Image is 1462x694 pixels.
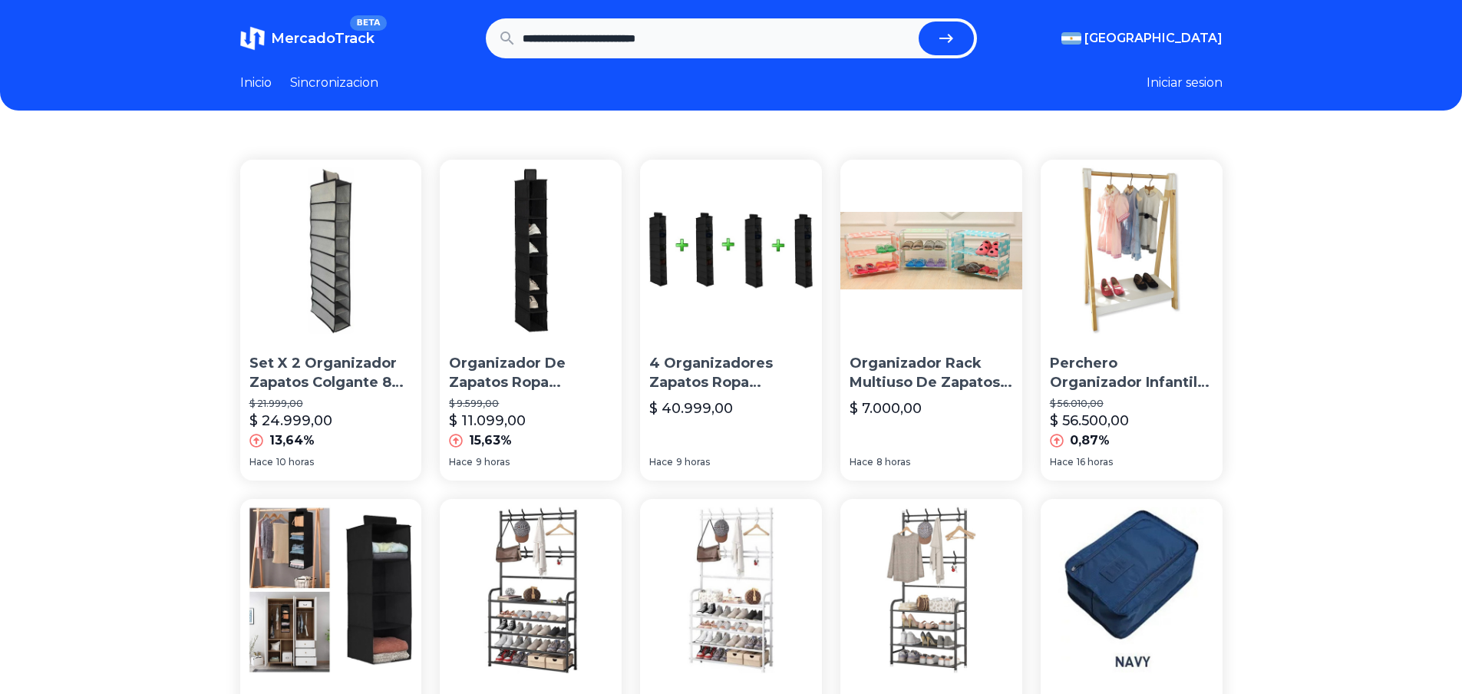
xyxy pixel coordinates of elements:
[1147,74,1223,92] button: Iniciar sesion
[1084,29,1223,48] span: [GEOGRAPHIC_DATA]
[240,26,265,51] img: MercadoTrack
[350,15,386,31] span: BETA
[649,456,673,468] span: Hace
[440,160,622,481] a: Organizador De Zapatos Ropa Colgante 8 Estantes DivisionesOrganizador De Zapatos Ropa Colgante 8 ...
[876,456,910,468] span: 8 horas
[1041,160,1223,342] img: Perchero Organizador Infantil: Ropa, Disfraces, Zapatos.
[269,431,315,450] p: 13,64%
[649,354,813,392] p: 4 Organizadores Zapatos Ropa Colgante 10 Estantes Division
[440,499,622,681] img: Perchero Armable Ropero Zapatos Organizador De Ropa Hierro
[1050,456,1074,468] span: Hace
[840,160,1022,342] img: Organizador Rack Multiuso De Zapatos Libros Ropa
[449,410,526,431] p: $ 11.099,00
[640,499,822,681] img: Perchero Armable Ropero Zapatos Organizador De Ropa Hierro
[249,354,413,392] p: Set X 2 Organizador Zapatos Colgante 8 Zapatilla Ropa
[249,410,332,431] p: $ 24.999,00
[1070,431,1110,450] p: 0,87%
[449,354,612,392] p: Organizador De Zapatos Ropa Colgante 8 Estantes Divisiones
[840,499,1022,681] img: Perchero Armable Ropero Zapatos Organizador De Ropa Hierro
[1077,456,1113,468] span: 16 horas
[240,499,422,681] img: Organizador Para Zapatos Ropa Interior Colgante X4 Estantes
[240,160,422,342] img: Set X 2 Organizador Zapatos Colgante 8 Zapatilla Ropa
[249,398,413,410] p: $ 21.999,00
[240,74,272,92] a: Inicio
[449,398,612,410] p: $ 9.599,00
[1041,160,1223,481] a: Perchero Organizador Infantil: Ropa, Disfraces, Zapatos. Perchero Organizador Infantil: Ropa, Dis...
[290,74,378,92] a: Sincronizacion
[449,456,473,468] span: Hace
[1061,32,1081,45] img: Argentina
[240,160,422,481] a: Set X 2 Organizador Zapatos Colgante 8 Zapatilla Ropa Set X 2 Organizador Zapatos Colgante 8 Zapa...
[476,456,510,468] span: 9 horas
[1050,410,1129,431] p: $ 56.500,00
[840,160,1022,481] a: Organizador Rack Multiuso De Zapatos Libros RopaOrganizador Rack Multiuso De Zapatos Libros Ropa$...
[440,160,622,342] img: Organizador De Zapatos Ropa Colgante 8 Estantes Divisiones
[1050,398,1213,410] p: $ 56.010,00
[249,456,273,468] span: Hace
[676,456,710,468] span: 9 horas
[271,30,375,47] span: MercadoTrack
[276,456,314,468] span: 10 horas
[640,160,822,342] img: 4 Organizadores Zapatos Ropa Colgante 10 Estantes Division
[649,398,733,419] p: $ 40.999,00
[1061,29,1223,48] button: [GEOGRAPHIC_DATA]
[850,354,1013,392] p: Organizador Rack Multiuso De Zapatos Libros Ropa
[850,398,922,419] p: $ 7.000,00
[469,431,512,450] p: 15,63%
[1050,354,1213,392] p: Perchero Organizador Infantil: Ropa, Disfraces, Zapatos.
[640,160,822,481] a: 4 Organizadores Zapatos Ropa Colgante 10 Estantes Division4 Organizadores Zapatos Ropa Colgante 1...
[1041,499,1223,681] img: Organizador De Viaje Valija Ropa Organizador Zapatos Neceser
[240,26,375,51] a: MercadoTrackBETA
[850,456,873,468] span: Hace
